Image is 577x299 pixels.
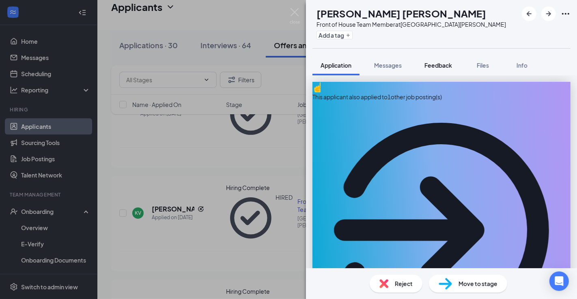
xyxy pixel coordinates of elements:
[316,31,353,39] button: PlusAdd a tag
[374,62,402,69] span: Messages
[517,62,527,69] span: Info
[541,6,556,21] button: ArrowRight
[346,33,351,38] svg: Plus
[316,6,486,20] h1: [PERSON_NAME] [PERSON_NAME]
[524,9,534,19] svg: ArrowLeftNew
[395,279,413,288] span: Reject
[312,92,571,101] div: This applicant also applied to 1 other job posting(s)
[477,62,489,69] span: Files
[321,62,351,69] span: Application
[316,20,506,28] div: Front of House Team Member at [GEOGRAPHIC_DATA][PERSON_NAME]
[561,9,571,19] svg: Ellipses
[544,9,553,19] svg: ArrowRight
[549,271,569,291] div: Open Intercom Messenger
[459,279,497,288] span: Move to stage
[424,62,452,69] span: Feedback
[522,6,536,21] button: ArrowLeftNew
